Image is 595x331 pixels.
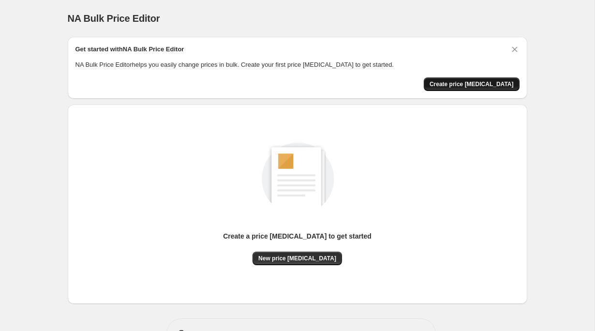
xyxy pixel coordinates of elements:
[424,77,520,91] button: Create price change job
[75,60,520,70] p: NA Bulk Price Editor helps you easily change prices in bulk. Create your first price [MEDICAL_DAT...
[258,255,336,262] span: New price [MEDICAL_DATA]
[510,45,520,54] button: Dismiss card
[430,80,514,88] span: Create price [MEDICAL_DATA]
[253,252,342,265] button: New price [MEDICAL_DATA]
[75,45,184,54] h2: Get started with NA Bulk Price Editor
[223,231,372,241] p: Create a price [MEDICAL_DATA] to get started
[68,13,160,24] span: NA Bulk Price Editor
